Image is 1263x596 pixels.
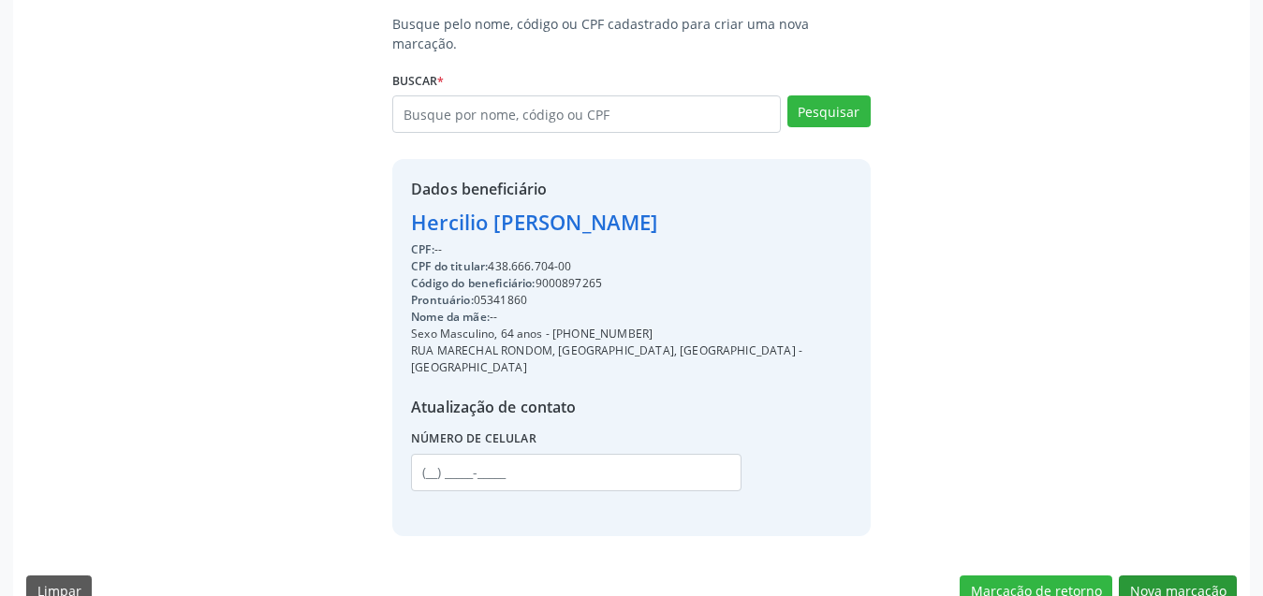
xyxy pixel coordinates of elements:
[411,258,488,274] span: CPF do titular:
[411,326,852,342] div: Sexo Masculino, 64 anos - [PHONE_NUMBER]
[392,66,444,95] label: Buscar
[411,241,434,257] span: CPF:
[392,14,871,53] p: Busque pelo nome, código ou CPF cadastrado para criar uma nova marcação.
[411,275,535,291] span: Código do beneficiário:
[411,342,852,376] div: RUA MARECHAL RONDOM, [GEOGRAPHIC_DATA], [GEOGRAPHIC_DATA] - [GEOGRAPHIC_DATA]
[411,178,852,200] div: Dados beneficiário
[411,241,852,258] div: --
[411,258,852,275] div: 438.666.704-00
[411,309,490,325] span: Nome da mãe:
[411,454,742,491] input: (__) _____-_____
[411,292,474,308] span: Prontuário:
[411,425,536,454] label: Número de celular
[411,275,852,292] div: 9000897265
[411,309,852,326] div: --
[411,292,852,309] div: 05341860
[411,396,852,418] div: Atualização de contato
[787,95,871,127] button: Pesquisar
[392,95,781,133] input: Busque por nome, código ou CPF
[411,207,852,238] div: Hercilio [PERSON_NAME]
